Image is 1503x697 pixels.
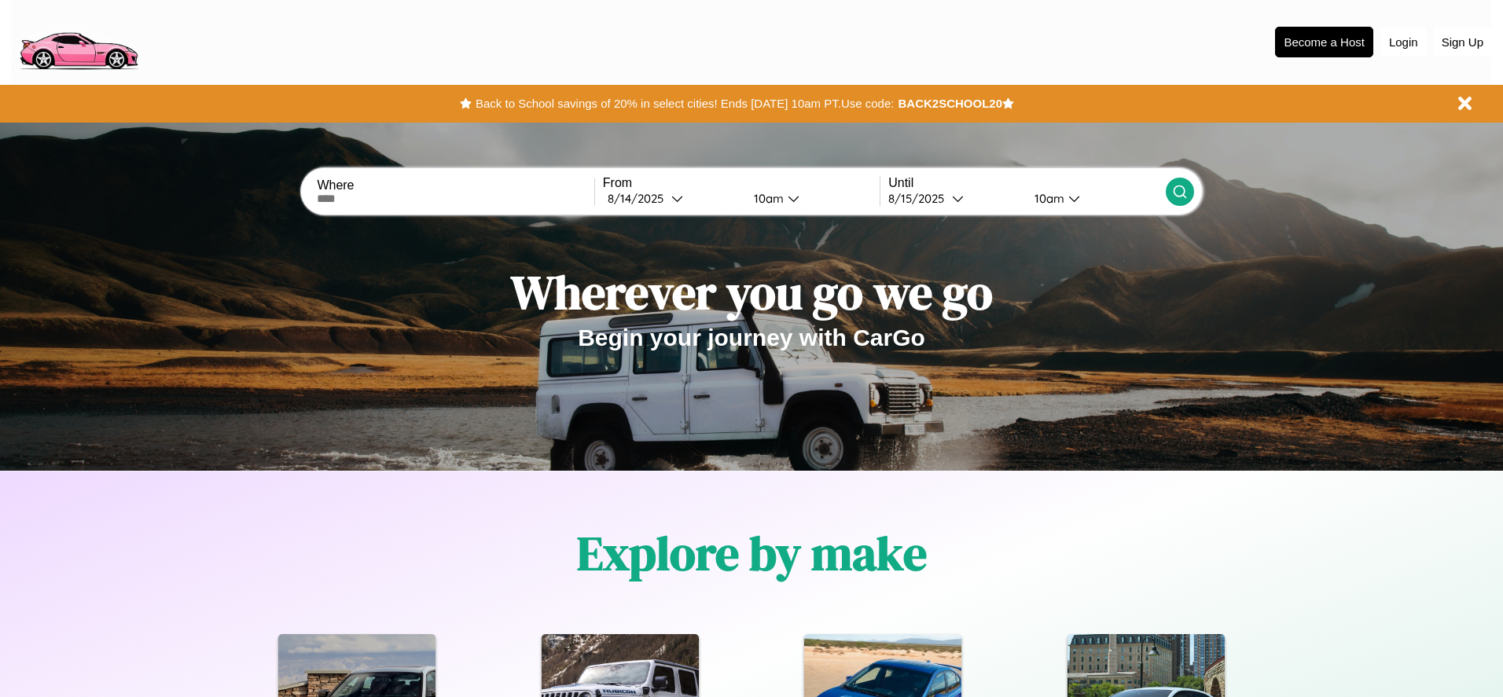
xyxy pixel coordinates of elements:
button: 10am [1022,190,1165,207]
div: 8 / 15 / 2025 [888,191,952,206]
button: 8/14/2025 [603,190,741,207]
label: Where [317,178,593,193]
button: Login [1381,28,1426,57]
div: 8 / 14 / 2025 [608,191,671,206]
b: BACK2SCHOOL20 [898,97,1002,110]
img: logo [12,8,145,74]
button: Back to School savings of 20% in select cities! Ends [DATE] 10am PT.Use code: [472,93,898,115]
button: 10am [741,190,880,207]
div: 10am [1027,191,1068,206]
label: From [603,176,880,190]
button: Sign Up [1434,28,1491,57]
label: Until [888,176,1165,190]
h1: Explore by make [577,521,927,585]
div: 10am [746,191,788,206]
button: Become a Host [1275,27,1373,57]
